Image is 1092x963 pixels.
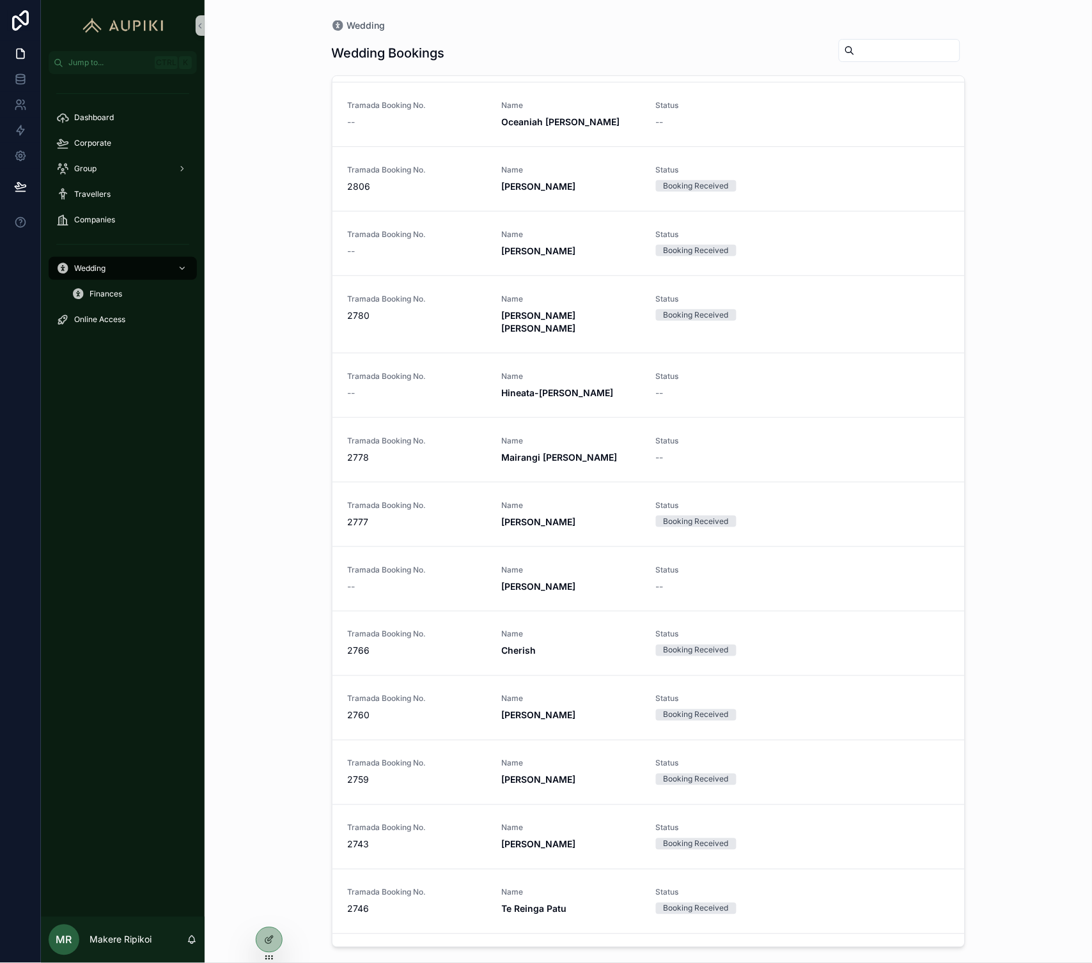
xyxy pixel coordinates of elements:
[348,694,487,704] span: Tramada Booking No.
[332,546,965,611] a: Tramada Booking No.--Name[PERSON_NAME]Status--
[656,371,795,381] span: Status
[74,215,115,225] span: Companies
[664,645,729,656] div: Booking Received
[348,709,487,722] span: 2760
[348,903,487,916] span: 2746
[656,500,795,511] span: Status
[348,294,487,304] span: Tramada Booking No.
[348,371,487,381] span: Tramada Booking No.
[348,645,487,658] span: 2766
[348,823,487,833] span: Tramada Booking No.
[348,436,487,446] span: Tramada Booking No.
[74,263,105,273] span: Wedding
[348,229,487,240] span: Tramada Booking No.
[502,710,576,721] strong: [PERSON_NAME]
[41,74,205,348] div: scrollable content
[348,165,487,175] span: Tramada Booking No.
[332,211,965,275] a: Tramada Booking No.--Name[PERSON_NAME]StatusBooking Received
[332,805,965,869] a: Tramada Booking No.2743Name[PERSON_NAME]StatusBooking Received
[348,116,355,128] span: --
[49,132,197,155] a: Corporate
[348,180,487,193] span: 2806
[348,888,487,898] span: Tramada Booking No.
[49,257,197,280] a: Wedding
[90,934,152,946] p: Makere Ripikoi
[348,838,487,851] span: 2743
[502,245,576,256] strong: [PERSON_NAME]
[502,500,641,511] span: Name
[74,189,111,199] span: Travellers
[348,100,487,111] span: Tramada Booking No.
[656,387,664,399] span: --
[332,869,965,934] a: Tramada Booking No.2746NameTe Reinga PatuStatusBooking Received
[348,500,487,511] span: Tramada Booking No.
[502,294,641,304] span: Name
[502,774,576,785] strong: [PERSON_NAME]
[656,823,795,833] span: Status
[664,774,729,785] div: Booking Received
[664,309,729,321] div: Booking Received
[332,82,965,146] a: Tramada Booking No.--NameOceaniah [PERSON_NAME]Status--
[502,565,641,575] span: Name
[664,245,729,256] div: Booking Received
[664,516,729,527] div: Booking Received
[348,451,487,464] span: 2778
[502,229,641,240] span: Name
[502,629,641,640] span: Name
[502,645,536,656] strong: Cherish
[656,436,795,446] span: Status
[348,309,487,322] span: 2780
[502,823,641,833] span: Name
[332,146,965,211] a: Tramada Booking No.2806Name[PERSON_NAME]StatusBooking Received
[656,694,795,704] span: Status
[664,838,729,850] div: Booking Received
[656,165,795,175] span: Status
[502,116,620,127] strong: Oceaniah [PERSON_NAME]
[49,208,197,231] a: Companies
[332,353,965,417] a: Tramada Booking No.--NameHineata-[PERSON_NAME]Status--
[656,100,795,111] span: Status
[49,308,197,331] a: Online Access
[332,740,965,805] a: Tramada Booking No.2759Name[PERSON_NAME]StatusBooking Received
[502,371,641,381] span: Name
[502,581,576,592] strong: [PERSON_NAME]
[502,516,576,527] strong: [PERSON_NAME]
[348,516,487,528] span: 2777
[656,229,795,240] span: Status
[332,675,965,740] a: Tramada Booking No.2760Name[PERSON_NAME]StatusBooking Received
[332,275,965,353] a: Tramada Booking No.2780Name[PERSON_NAME] [PERSON_NAME]StatusBooking Received
[656,116,664,128] span: --
[332,417,965,482] a: Tramada Booking No.2778NameMairangi [PERSON_NAME]Status--
[49,183,197,206] a: Travellers
[502,436,641,446] span: Name
[74,112,114,123] span: Dashboard
[664,903,729,914] div: Booking Received
[64,282,197,305] a: Finances
[348,629,487,640] span: Tramada Booking No.
[332,482,965,546] a: Tramada Booking No.2777Name[PERSON_NAME]StatusBooking Received
[348,245,355,258] span: --
[502,888,641,898] span: Name
[664,180,729,192] div: Booking Received
[656,759,795,769] span: Status
[502,310,579,334] strong: [PERSON_NAME] [PERSON_NAME]
[656,565,795,575] span: Status
[49,157,197,180] a: Group
[77,15,169,36] img: App logo
[348,759,487,769] span: Tramada Booking No.
[155,56,178,69] span: Ctrl
[502,759,641,769] span: Name
[348,774,487,787] span: 2759
[656,580,664,593] span: --
[68,58,150,68] span: Jump to...
[656,629,795,640] span: Status
[656,294,795,304] span: Status
[180,58,191,68] span: K
[348,565,487,575] span: Tramada Booking No.
[74,164,97,174] span: Group
[502,839,576,850] strong: [PERSON_NAME]
[347,19,386,32] span: Wedding
[656,451,664,464] span: --
[332,44,445,62] h1: Wedding Bookings
[74,138,111,148] span: Corporate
